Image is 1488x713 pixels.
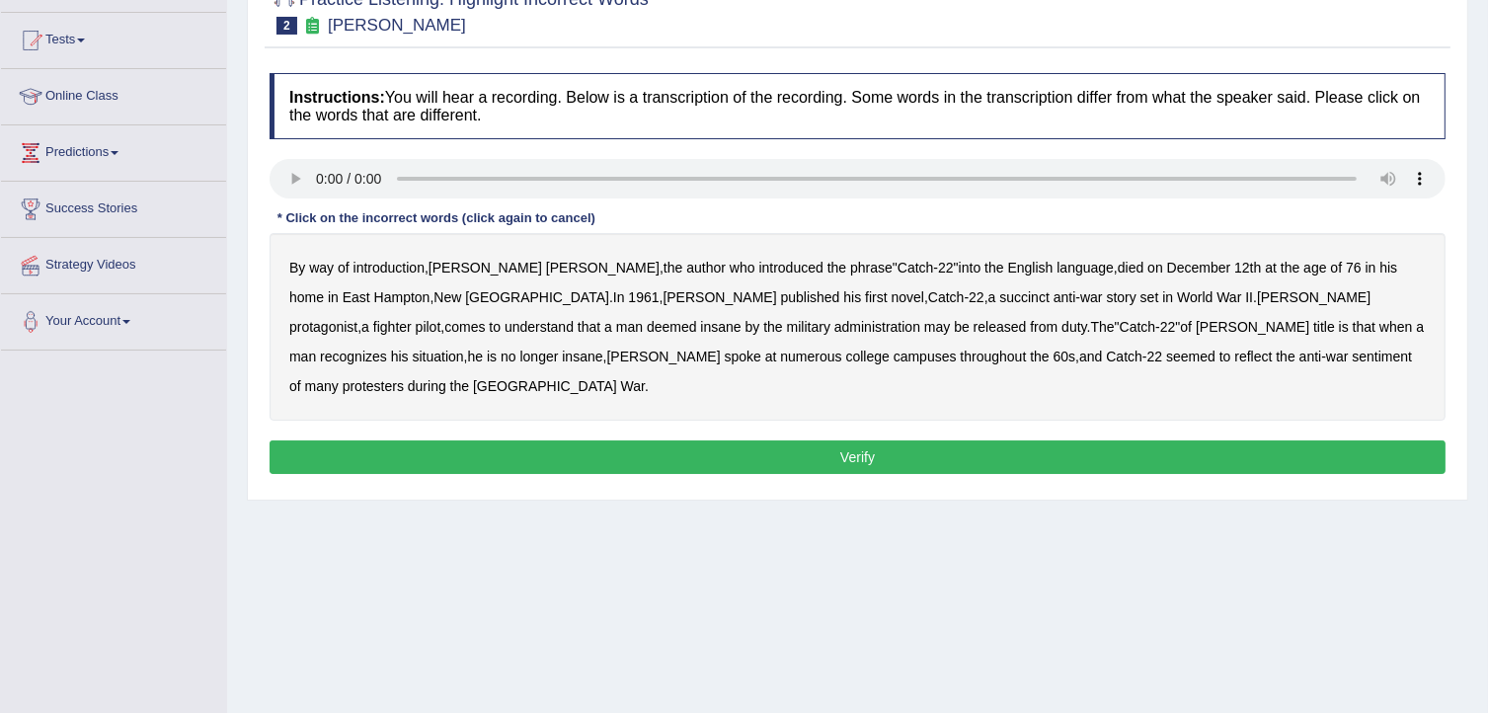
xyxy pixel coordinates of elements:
[501,349,516,364] b: no
[843,289,861,305] b: his
[988,289,996,305] b: a
[850,260,893,276] b: phrase
[1366,260,1376,276] b: in
[1234,349,1272,364] b: reflect
[546,260,660,276] b: [PERSON_NAME]
[865,289,888,305] b: first
[1352,349,1412,364] b: sentiment
[1147,349,1163,364] b: 22
[1353,319,1375,335] b: that
[289,260,305,276] b: By
[391,349,409,364] b: his
[1061,319,1086,335] b: duty
[1177,289,1213,305] b: World
[465,289,609,305] b: [GEOGRAPHIC_DATA]
[928,289,965,305] b: Catch
[1313,319,1335,335] b: title
[1,13,226,62] a: Tests
[969,289,984,305] b: 22
[846,349,890,364] b: college
[1379,319,1412,335] b: when
[686,260,726,276] b: author
[984,260,1003,276] b: the
[1245,289,1253,305] b: II
[663,289,776,305] b: [PERSON_NAME]
[374,289,431,305] b: Hampton
[1265,260,1277,276] b: at
[1331,260,1343,276] b: of
[621,378,645,394] b: War
[328,289,339,305] b: in
[408,378,446,394] b: during
[302,17,323,36] small: Exam occurring question
[1057,260,1114,276] b: language
[353,260,425,276] b: introduction
[892,289,924,305] b: novel
[289,89,385,106] b: Instructions:
[1,238,226,287] a: Strategy Videos
[1299,349,1322,364] b: anti
[606,349,720,364] b: [PERSON_NAME]
[1,125,226,175] a: Predictions
[730,260,755,276] b: who
[1030,319,1057,335] b: from
[562,349,602,364] b: insane
[898,260,934,276] b: Catch
[974,319,1027,335] b: released
[1166,349,1215,364] b: seemed
[1326,349,1349,364] b: war
[468,349,484,364] b: he
[1276,349,1294,364] b: the
[780,349,841,364] b: numerous
[1,294,226,344] a: Your Account
[270,208,603,227] div: * Click on the incorrect words (click again to cancel)
[1216,289,1241,305] b: War
[276,17,297,35] span: 2
[1,69,226,119] a: Online Class
[416,319,441,335] b: pilot
[1030,349,1049,364] b: the
[1379,260,1397,276] b: his
[1180,319,1192,335] b: of
[1080,289,1103,305] b: war
[343,289,370,305] b: East
[328,16,466,35] small: [PERSON_NAME]
[429,260,542,276] b: [PERSON_NAME]
[320,349,387,364] b: recognizes
[343,378,404,394] b: protesters
[758,260,822,276] b: introduced
[1303,260,1326,276] b: age
[616,319,643,335] b: man
[1160,319,1176,335] b: 22
[1054,349,1076,364] b: 60s
[827,260,846,276] b: the
[664,260,682,276] b: the
[834,319,920,335] b: administration
[413,349,464,364] b: situation
[1008,260,1054,276] b: English
[361,319,369,335] b: a
[433,289,461,305] b: New
[578,319,600,335] b: that
[289,349,316,364] b: man
[1054,289,1076,305] b: anti
[309,260,334,276] b: way
[938,260,954,276] b: 22
[487,349,497,364] b: is
[700,319,741,335] b: insane
[960,349,1026,364] b: throughout
[505,319,574,335] b: understand
[959,260,981,276] b: into
[520,349,559,364] b: longer
[338,260,350,276] b: of
[787,319,830,335] b: military
[289,378,301,394] b: of
[1,182,226,231] a: Success Stories
[1079,349,1102,364] b: and
[1107,289,1136,305] b: story
[305,378,339,394] b: many
[1416,319,1424,335] b: a
[1118,260,1143,276] b: died
[647,319,697,335] b: deemed
[1147,260,1163,276] b: on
